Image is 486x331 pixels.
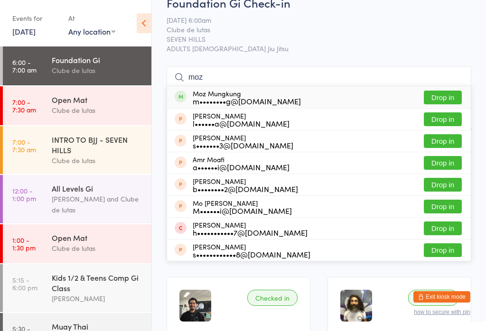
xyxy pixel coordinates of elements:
div: s•••••••3@[DOMAIN_NAME] [193,141,293,149]
div: Foundation Gi [52,55,143,65]
button: Drop in [424,112,462,126]
div: [PERSON_NAME] [193,177,298,193]
button: how to secure with pin [414,309,470,315]
time: 7:00 - 7:30 am [12,138,36,153]
time: 12:00 - 1:00 pm [12,187,36,202]
div: Any location [68,26,115,37]
div: Open Mat [52,232,143,243]
div: At [68,10,115,26]
div: Clube de lutas [52,243,143,254]
a: 12:00 -1:00 pmAll Levels Gi[PERSON_NAME] and Clube de lutas [3,175,151,223]
div: l••••••a@[DOMAIN_NAME] [193,120,290,127]
div: s••••••••••••8@[DOMAIN_NAME] [193,250,310,258]
span: ADULTS [DEMOGRAPHIC_DATA] Jiu Jitsu [167,44,471,53]
div: [PERSON_NAME] and Clube de lutas [52,193,143,215]
div: Kids 1/2 & Teens Comp Gi Class [52,272,143,293]
div: Moz Mungkung [193,90,301,105]
button: Drop in [424,243,462,257]
div: M••••••i@[DOMAIN_NAME] [193,207,292,214]
div: Amr Moafi [193,156,290,171]
div: a••••••i@[DOMAIN_NAME] [193,163,290,171]
time: 6:00 - 7:00 am [12,58,37,74]
div: [PERSON_NAME] [193,112,290,127]
button: Drop in [424,221,462,235]
div: [PERSON_NAME] [193,243,310,258]
button: Drop in [424,156,462,170]
button: Drop in [424,178,462,192]
img: image1641954840.png [340,290,372,322]
span: Clube de lutas [167,25,457,34]
div: m••••••••g@[DOMAIN_NAME] [193,97,301,105]
div: Events for [12,10,59,26]
div: Clube de lutas [52,65,143,76]
a: 1:00 -1:30 pmOpen MatClube de lutas [3,224,151,263]
button: Drop in [424,91,462,104]
div: [PERSON_NAME] [193,134,293,149]
time: 1:00 - 1:30 pm [12,236,36,251]
div: Mo [PERSON_NAME] [193,199,292,214]
div: INTRO TO BJJ - SEVEN HILLS [52,134,143,155]
div: h•••••••••••7@[DOMAIN_NAME] [193,229,308,236]
div: Clube de lutas [52,155,143,166]
span: [DATE] 6:00am [167,15,457,25]
a: [DATE] [12,26,36,37]
input: Search [167,66,471,88]
a: 7:00 -7:30 amINTRO TO BJJ - SEVEN HILLSClube de lutas [3,126,151,174]
a: 7:00 -7:30 amOpen MatClube de lutas [3,86,151,125]
div: Checked in [247,290,298,306]
div: [PERSON_NAME] [193,221,308,236]
button: Drop in [424,200,462,213]
a: 6:00 -7:00 amFoundation GiClube de lutas [3,46,151,85]
time: 7:00 - 7:30 am [12,98,36,113]
time: 5:15 - 6:00 pm [12,276,37,291]
a: 5:15 -6:00 pmKids 1/2 & Teens Comp Gi Class[PERSON_NAME] [3,264,151,312]
div: Clube de lutas [52,105,143,116]
img: image1754705201.png [179,290,211,322]
span: SEVEN HILLS [167,34,457,44]
div: [PERSON_NAME] [52,293,143,304]
div: All Levels Gi [52,183,143,193]
div: Checked in [408,290,458,306]
button: Drop in [424,134,462,148]
div: b••••••••2@[DOMAIN_NAME] [193,185,298,193]
div: Open Mat [52,94,143,105]
button: Exit kiosk mode [413,291,470,303]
